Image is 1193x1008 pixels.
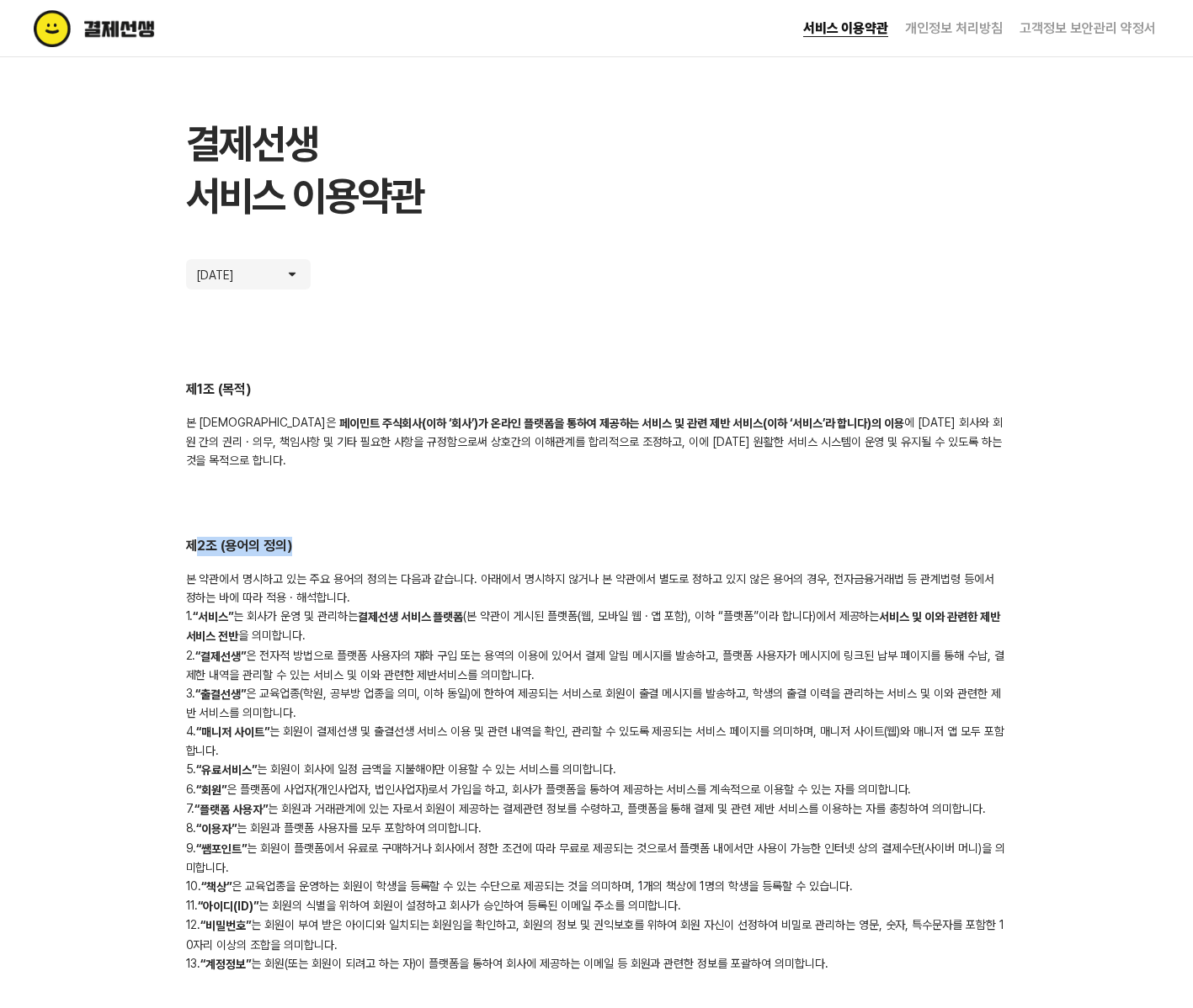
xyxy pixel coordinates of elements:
b: “결제선생” [195,650,246,663]
b: “계정정보” [200,958,251,971]
b: “매니저 사이트” [196,725,269,739]
b: 페이민트 주식회사(이하 ‘회사’)가 온라인 플랫폼을 통하여 제공하는 서비스 및 관련 제반 서비스(이하 ‘서비스’라 합니다)의 이용 [339,416,904,430]
div: 본 [DEMOGRAPHIC_DATA]은 에 [DATE] 회사와 회원 간의 권리 · 의무, 책임사항 및 기타 필요한 사항을 규정함으로써 상호간의 이해관계를 합리적으로 조정하고,... [186,413,1008,470]
h2: 제2조 (용어의 정의) [186,537,1008,556]
b: “플랫폼 사용자” [194,803,268,816]
b: “유료서비스” [196,764,257,777]
p: [DATE] [196,266,247,283]
b: “아이디(ID)” [198,899,258,913]
img: terms logo [34,10,226,47]
b: “쌤포인트” [196,842,247,856]
b: “출결선생” [195,687,246,701]
b: “책상” [201,880,232,894]
b: “이용자” [196,823,237,836]
b: 서비스 및 이와 관련한 제반 서비스 전반 [186,610,1000,643]
img: arrow icon [284,266,301,283]
div: 본 약관에서 명시하고 있는 주요 용어의 정의는 다음과 같습니다. 아래에서 명시하지 않거나 본 약관에서 별도로 정하고 있지 않은 용어의 경우, 전자금융거래법 등 관계법령 등에서... [186,570,1008,974]
h1: 결제선생 서비스 이용약관 [186,118,1008,222]
b: “서비스” [193,610,233,623]
b: “비밀번호” [200,920,251,933]
button: [DATE] [186,259,311,289]
a: 개인정보 처리방침 [905,20,1003,36]
b: “회원” [196,783,226,797]
h2: 제1조 (목적) [186,380,1008,400]
b: 결제선생 서비스 플랫폼 [358,610,464,623]
a: 서비스 이용약관 [803,20,888,37]
a: 고객정보 보안관리 약정서 [1020,20,1156,36]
